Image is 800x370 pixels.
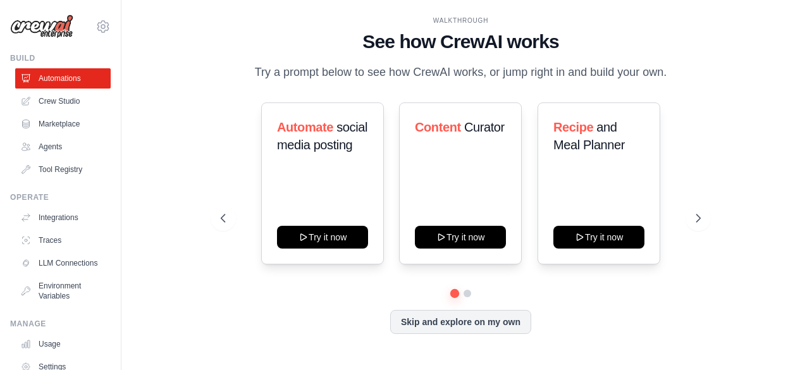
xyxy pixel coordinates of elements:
[221,16,701,25] div: WALKTHROUGH
[15,207,111,228] a: Integrations
[221,30,701,53] h1: See how CrewAI works
[15,114,111,134] a: Marketplace
[15,91,111,111] a: Crew Studio
[553,120,625,152] span: and Meal Planner
[15,253,111,273] a: LLM Connections
[10,53,111,63] div: Build
[464,120,505,134] span: Curator
[15,334,111,354] a: Usage
[10,319,111,329] div: Manage
[553,120,593,134] span: Recipe
[277,120,367,152] span: social media posting
[249,63,674,82] p: Try a prompt below to see how CrewAI works, or jump right in and build your own.
[15,137,111,157] a: Agents
[15,276,111,306] a: Environment Variables
[415,120,461,134] span: Content
[277,226,368,249] button: Try it now
[10,15,73,39] img: Logo
[415,226,506,249] button: Try it now
[390,310,531,334] button: Skip and explore on my own
[15,68,111,89] a: Automations
[737,309,800,370] iframe: Chat Widget
[15,159,111,180] a: Tool Registry
[10,192,111,202] div: Operate
[277,120,333,134] span: Automate
[553,226,644,249] button: Try it now
[15,230,111,250] a: Traces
